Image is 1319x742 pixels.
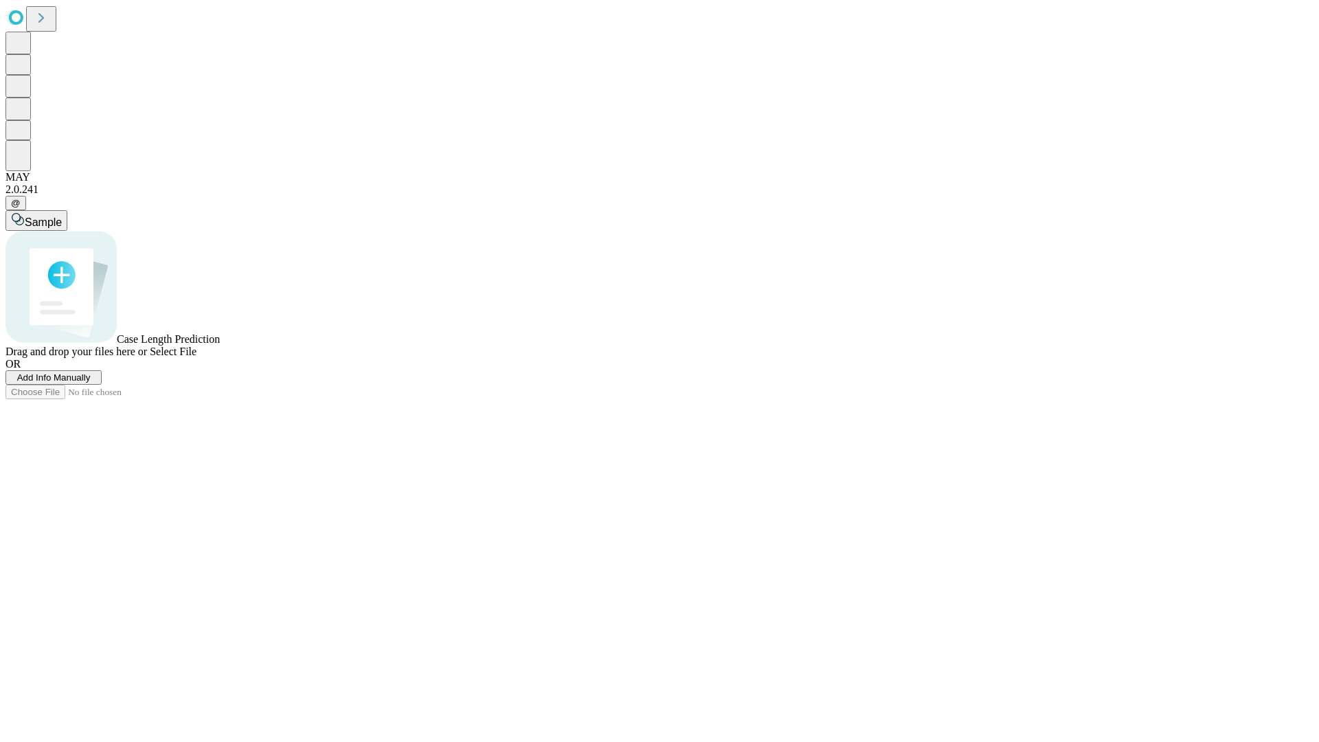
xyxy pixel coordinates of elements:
span: Case Length Prediction [117,333,220,345]
button: Sample [5,210,67,231]
span: Sample [25,216,62,228]
span: @ [11,198,21,208]
div: MAY [5,171,1314,183]
span: OR [5,358,21,370]
span: Add Info Manually [17,372,91,383]
span: Drag and drop your files here or [5,346,147,357]
button: Add Info Manually [5,370,102,385]
button: @ [5,196,26,210]
div: 2.0.241 [5,183,1314,196]
span: Select File [150,346,196,357]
